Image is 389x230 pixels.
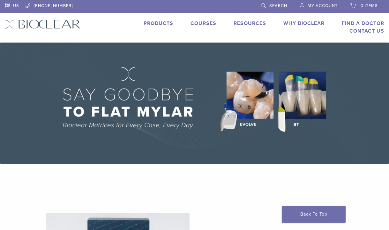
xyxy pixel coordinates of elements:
a: Courses [191,20,216,27]
a: Back To Top [282,206,346,223]
span: Search [269,3,287,8]
span: My Account [308,3,338,8]
a: Resources [234,20,266,27]
a: Contact Us [349,28,384,34]
span: 0 items [361,3,378,8]
img: Bioclear [5,20,80,29]
a: Find A Doctor [342,20,384,27]
a: Why Bioclear [283,20,325,27]
a: Products [144,20,173,27]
